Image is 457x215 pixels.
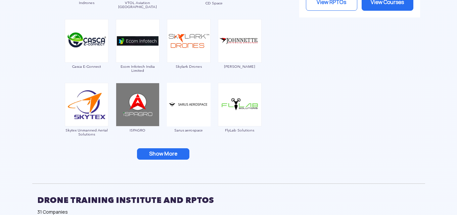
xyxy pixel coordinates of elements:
[116,64,160,72] span: Ecom Infotech India Limited
[37,192,420,209] h2: DRONE TRAINING INSTITUTE AND RPTOS
[218,38,262,68] a: [PERSON_NAME]
[116,19,159,63] img: ic_ecom.png
[167,38,211,68] a: Skylark Drones
[167,101,211,132] a: Sarus aerospace
[167,1,262,5] span: CD Space
[167,83,211,126] img: img_sarus.png
[167,64,211,68] span: Skylark Drones
[167,19,211,63] img: ic_skylark.png
[218,19,262,63] img: ic_johnnette.png
[65,19,108,63] img: ic_casca.png
[64,38,109,68] a: Casca E-Connect
[167,128,211,132] span: Sarus aerospace
[116,1,160,9] span: VTOL Aviation [GEOGRAPHIC_DATA]
[64,101,109,136] a: Skytex Unmanned Aerial Solutions
[64,128,109,136] span: Skytex Unmanned Aerial Solutions
[218,83,262,126] img: img_flylab.png
[64,64,109,68] span: Casca E-Connect
[116,38,160,72] a: Ecom Infotech India Limited
[64,1,109,5] span: Indrones
[116,128,160,132] span: ISPAGRO
[116,83,159,126] img: ic_ispagro.png
[218,64,262,68] span: [PERSON_NAME]
[65,83,108,126] img: ic_skytex.png
[218,101,262,132] a: FlyLab Solutions
[218,128,262,132] span: FlyLab Solutions
[137,148,189,160] button: Show More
